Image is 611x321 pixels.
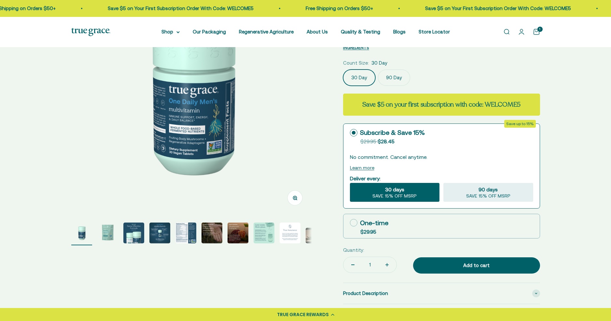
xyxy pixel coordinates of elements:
[343,246,364,254] label: Quantity:
[123,223,144,243] img: One Daily Men's Multivitamin
[419,29,450,34] a: Store Locator
[193,29,226,34] a: Our Packaging
[149,223,170,243] img: One Daily Men's Multivitamin
[228,223,248,243] img: One Daily Men's Multivitamin
[97,223,118,245] button: Go to item 2
[277,311,329,318] div: TRUE GRACE REWARDS
[239,29,294,34] a: Regenerative Agriculture
[295,6,362,11] a: Free Shipping on Orders $50+
[378,257,396,273] button: Increase quantity
[413,257,540,274] button: Add to cart
[362,100,521,109] strong: Save $5 on your first subscription with code: WELCOME5
[97,223,118,243] img: Daily Multivitamin for Immune Support, Energy, and Daily Balance* - Vitamin A, Vitamin D3, and Zi...
[149,223,170,245] button: Go to item 4
[343,257,362,273] button: Decrease quantity
[341,29,380,34] a: Quality & Testing
[343,289,388,297] span: Product Description
[343,283,540,304] summary: Product Description
[228,223,248,245] button: Go to item 7
[343,44,369,51] button: INGREDIENTS
[426,262,527,269] div: Add to cart
[280,223,300,245] button: Go to item 9
[71,223,92,243] img: One Daily Men's Multivitamin
[175,223,196,243] img: One Daily Men's Multivitamin
[71,223,92,245] button: Go to item 1
[201,223,222,243] img: One Daily Men's Multivitamin
[280,223,300,243] img: One Daily Men's Multivitamin
[343,45,369,50] span: INGREDIENTS
[254,223,274,243] img: One Daily Men's Multivitamin
[161,28,180,36] summary: Shop
[201,223,222,245] button: Go to item 6
[414,5,560,12] p: Save $5 on Your First Subscription Order With Code: WELCOME5
[175,223,196,245] button: Go to item 5
[307,29,328,34] a: About Us
[371,59,387,67] span: 30 Day
[254,223,274,245] button: Go to item 8
[537,27,543,32] cart-count: 1
[306,228,326,245] button: Go to item 10
[393,29,406,34] a: Blogs
[343,59,369,67] legend: Count Size:
[123,223,144,245] button: Go to item 3
[97,5,243,12] p: Save $5 on Your First Subscription Order With Code: WELCOME5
